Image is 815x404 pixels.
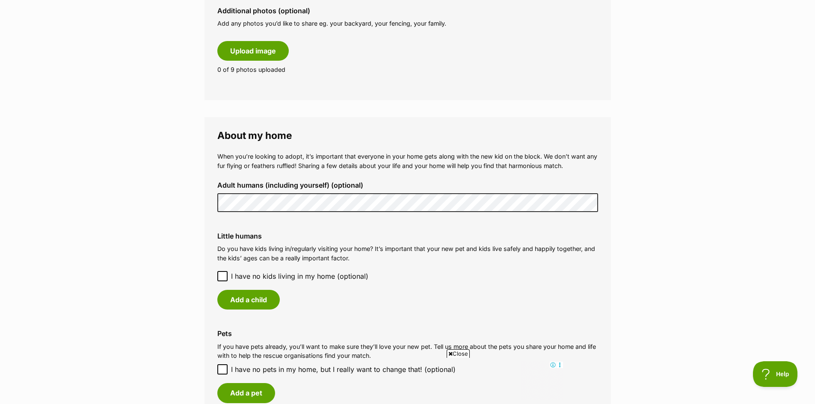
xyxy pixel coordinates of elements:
legend: About my home [217,130,598,141]
p: If you have pets already, you’ll want to make sure they’ll love your new pet. Tell us more about ... [217,342,598,360]
label: Adult humans (including yourself) (optional) [217,181,598,189]
p: When you’re looking to adopt, it’s important that everyone in your home gets along with the new k... [217,152,598,170]
span: I have no kids living in my home (optional) [231,271,368,281]
p: Do you have kids living in/regularly visiting your home? It’s important that your new pet and kid... [217,244,598,262]
span: Close [447,349,470,358]
label: Little humans [217,232,598,240]
p: 0 of 9 photos uploaded [217,65,598,74]
button: Add a pet [217,383,275,403]
label: Additional photos (optional) [217,7,598,15]
iframe: Advertisement [252,361,563,400]
span: I have no pets in my home, but I really want to change that! (optional) [231,364,456,375]
iframe: Help Scout Beacon - Open [753,361,798,387]
label: Pets [217,330,598,337]
button: Upload image [217,41,289,61]
p: Add any photos you’d like to share eg. your backyard, your fencing, your family. [217,19,598,28]
button: Add a child [217,290,280,310]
